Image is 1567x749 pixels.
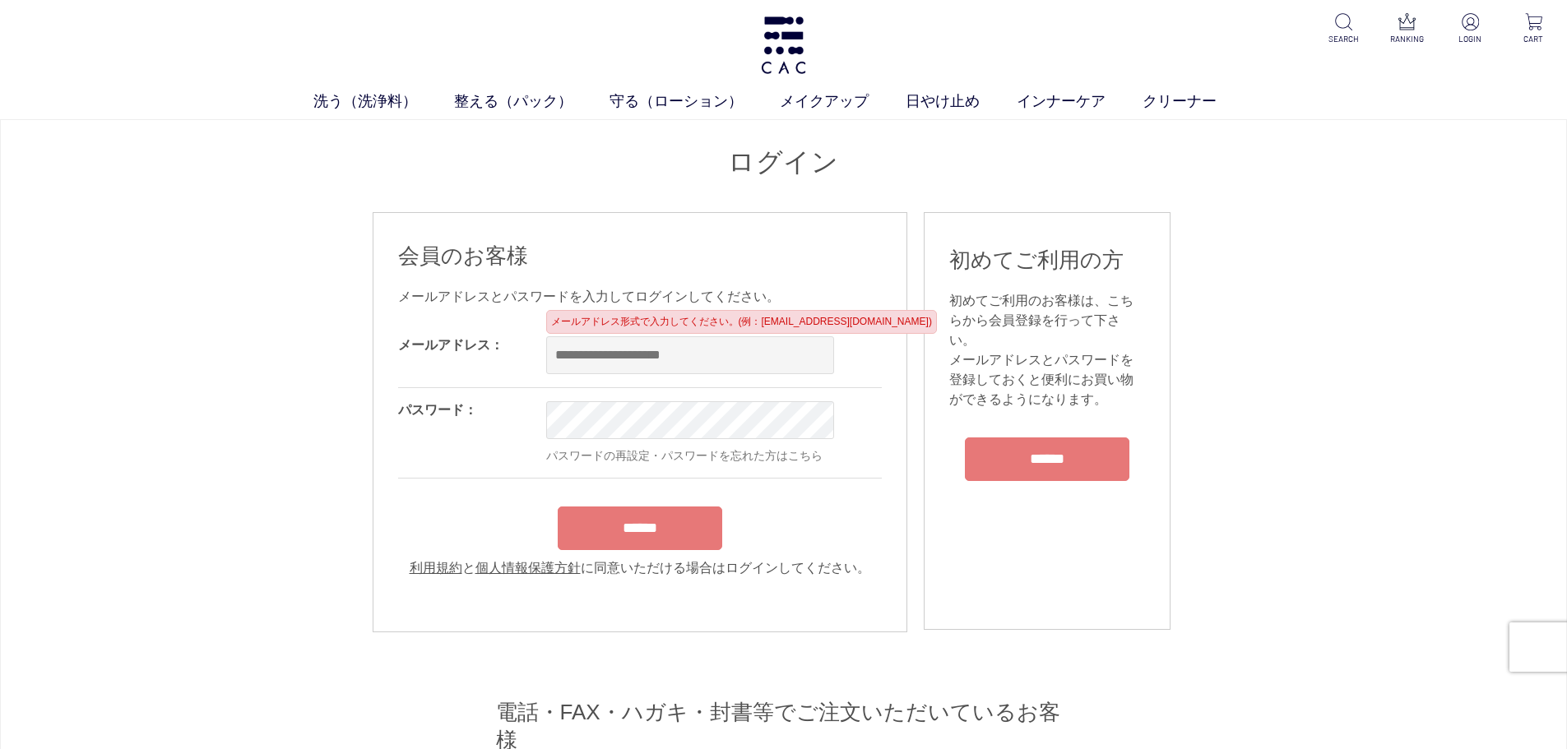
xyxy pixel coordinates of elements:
[398,243,528,268] span: 会員のお客様
[1514,33,1554,45] p: CART
[906,90,1017,113] a: 日やけ止め
[410,561,462,575] a: 利用規約
[398,403,477,417] label: パスワード：
[1450,33,1491,45] p: LOGIN
[1324,33,1364,45] p: SEARCH
[454,90,610,113] a: 整える（パック）
[1017,90,1143,113] a: インナーケア
[758,16,809,74] img: logo
[546,310,937,334] div: メールアドレス形式で入力してください。(例：[EMAIL_ADDRESS][DOMAIN_NAME])
[610,90,780,113] a: 守る（ローション）
[475,561,581,575] a: 個人情報保護方針
[1324,13,1364,45] a: SEARCH
[398,338,503,352] label: メールアドレス：
[1450,13,1491,45] a: LOGIN
[546,449,823,462] a: パスワードの再設定・パスワードを忘れた方はこちら
[780,90,906,113] a: メイクアップ
[1387,13,1427,45] a: RANKING
[398,558,882,578] div: と に同意いただける場合はログインしてください。
[398,287,882,307] div: メールアドレスとパスワードを入力してログインしてください。
[1143,90,1254,113] a: クリーナー
[949,291,1145,409] div: 初めてご利用のお客様は、こちらから会員登録を行って下さい。 メールアドレスとパスワードを登録しておくと便利にお買い物ができるようになります。
[1387,33,1427,45] p: RANKING
[949,247,1124,272] span: 初めてご利用の方
[373,145,1195,180] h1: ログイン
[1514,13,1554,45] a: CART
[313,90,454,113] a: 洗う（洗浄料）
